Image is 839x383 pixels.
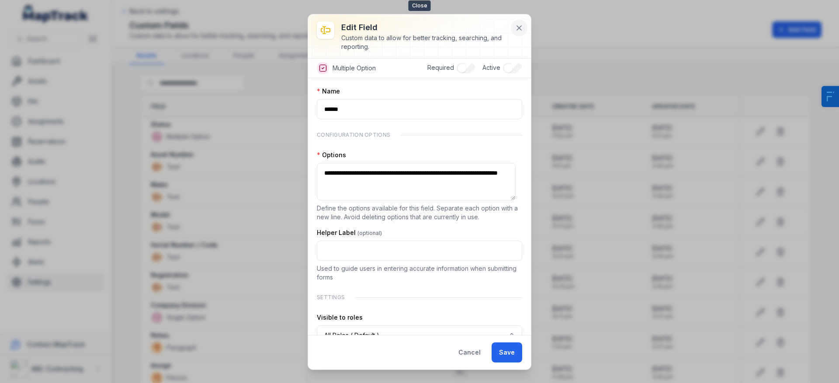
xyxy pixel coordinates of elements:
h3: Edit field [341,21,508,34]
input: :r1h2:-form-item-label [317,99,522,119]
div: Settings [317,289,522,306]
label: Options [317,151,346,159]
span: Required [427,64,454,71]
p: Used to guide users in entering accurate information when submitting forms [317,264,522,282]
label: Name [317,87,340,96]
div: Configuration Options [317,126,522,144]
span: Multiple Option [333,64,376,72]
button: Save [492,342,522,362]
span: Active [482,64,500,71]
label: Helper Label [317,228,382,237]
input: :r1h4:-form-item-label [317,241,522,261]
label: Visible to roles [317,313,363,322]
textarea: :r1h3:-form-item-label [317,163,516,200]
div: Custom data to allow for better tracking, searching, and reporting. [341,34,508,51]
button: All Roles ( Default ) [317,325,522,345]
button: Cancel [451,342,488,362]
span: Close [409,0,431,11]
p: Define the options available for this field. Separate each option with a new line. Avoid deleting... [317,204,522,221]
